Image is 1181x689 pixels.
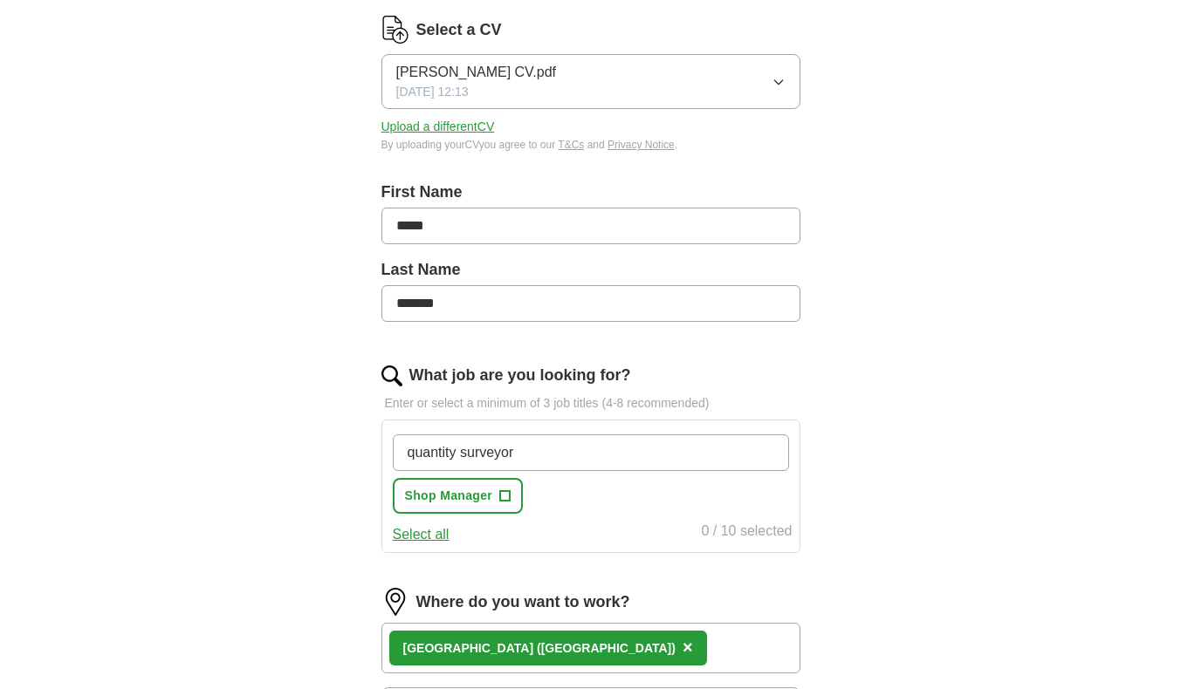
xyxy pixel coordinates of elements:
span: ([GEOGRAPHIC_DATA]) [537,641,676,655]
input: Type a job title and press enter [393,434,789,471]
label: First Name [381,181,800,204]
button: Select all [393,524,450,545]
div: 0 / 10 selected [701,521,792,545]
label: Where do you want to work? [416,590,630,614]
button: Upload a differentCV [381,118,495,136]
a: Privacy Notice [608,139,675,151]
button: × [683,635,693,661]
div: By uploading your CV you agree to our and . [381,137,800,153]
span: [DATE] 12:13 [396,83,469,101]
button: Shop Manager [393,478,524,514]
img: location.png [381,588,409,616]
span: [PERSON_NAME] CV.pdf [396,62,556,83]
span: × [683,638,693,657]
img: CV Icon [381,16,409,44]
strong: [GEOGRAPHIC_DATA] [403,641,534,655]
label: What job are you looking for? [409,364,631,387]
label: Select a CV [416,18,502,42]
span: Shop Manager [405,487,493,505]
a: T&Cs [558,139,584,151]
img: search.png [381,365,402,386]
p: Enter or select a minimum of 3 job titles (4-8 recommended) [381,394,800,413]
label: Last Name [381,258,800,282]
button: [PERSON_NAME] CV.pdf[DATE] 12:13 [381,54,800,109]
